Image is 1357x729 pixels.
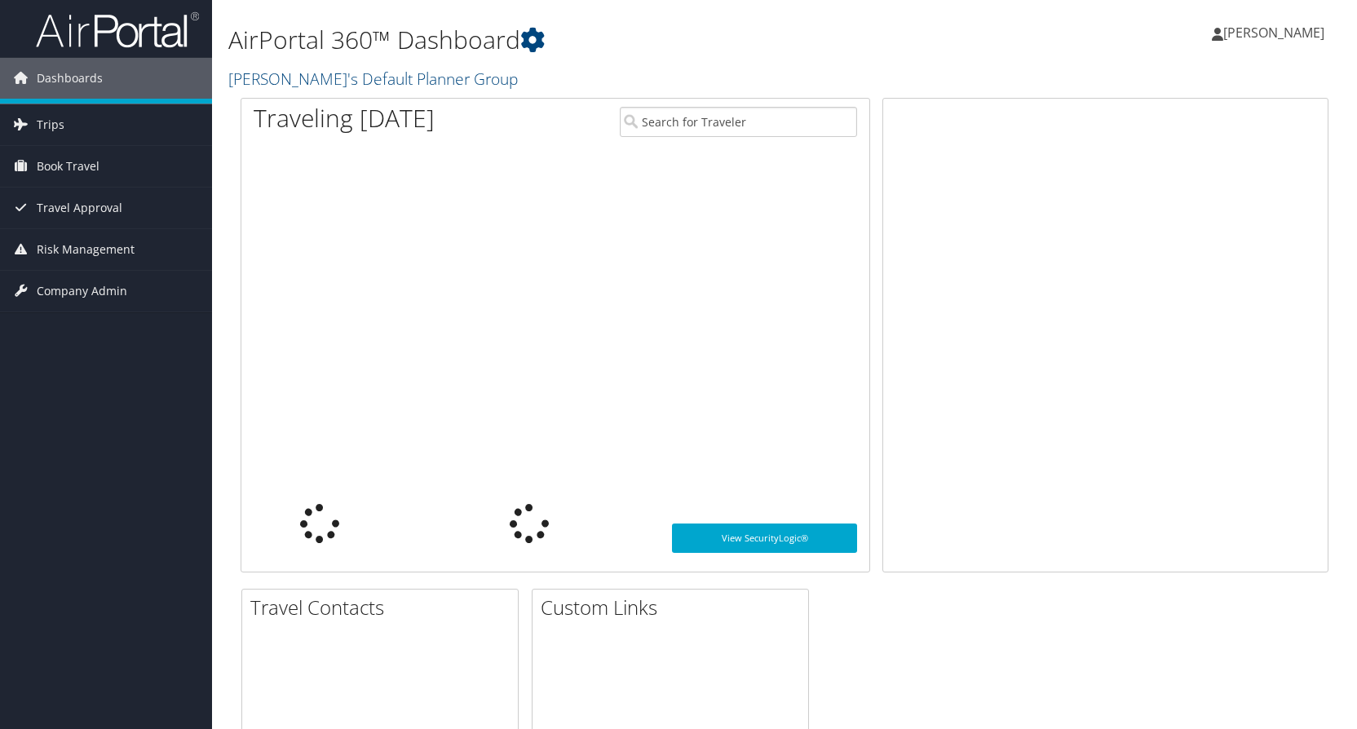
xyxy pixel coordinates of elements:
[254,101,435,135] h1: Traveling [DATE]
[250,594,518,621] h2: Travel Contacts
[37,188,122,228] span: Travel Approval
[1223,24,1324,42] span: [PERSON_NAME]
[541,594,808,621] h2: Custom Links
[37,146,99,187] span: Book Travel
[672,524,857,553] a: View SecurityLogic®
[37,271,127,311] span: Company Admin
[36,11,199,49] img: airportal-logo.png
[37,58,103,99] span: Dashboards
[228,68,522,90] a: [PERSON_NAME]'s Default Planner Group
[37,104,64,145] span: Trips
[228,23,970,57] h1: AirPortal 360™ Dashboard
[37,229,135,270] span: Risk Management
[620,107,857,137] input: Search for Traveler
[1212,8,1341,57] a: [PERSON_NAME]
